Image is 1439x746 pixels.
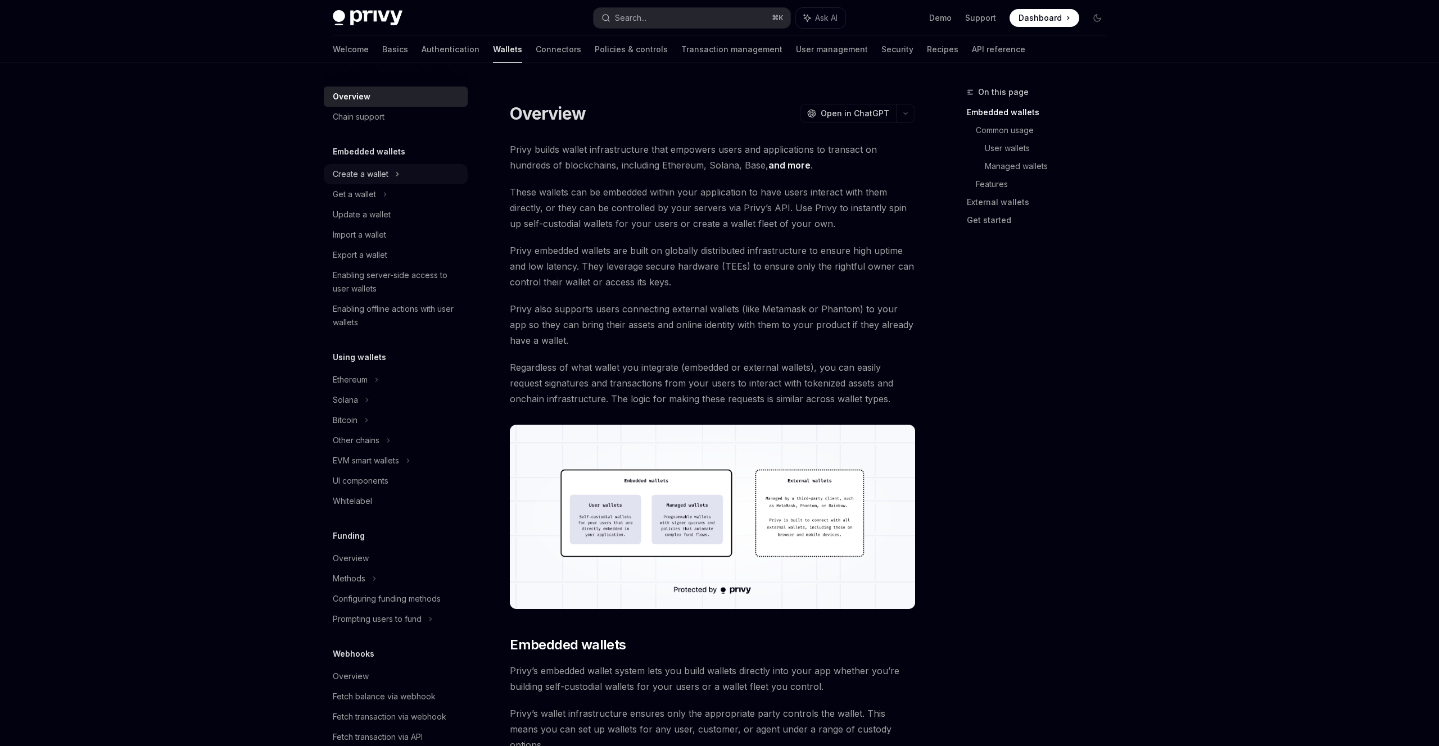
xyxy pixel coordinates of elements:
a: Dashboard [1010,9,1079,27]
span: Embedded wallets [510,636,626,654]
a: API reference [972,36,1025,63]
div: Overview [333,670,369,683]
a: Features [976,175,1115,193]
a: Enabling server-side access to user wallets [324,265,468,299]
a: Connectors [536,36,581,63]
img: dark logo [333,10,402,26]
a: Support [965,12,996,24]
div: Overview [333,552,369,565]
span: Regardless of what wallet you integrate (embedded or external wallets), you can easily request si... [510,360,915,407]
div: Search... [615,11,646,25]
span: Ask AI [815,12,838,24]
div: Other chains [333,434,379,447]
span: ⌘ K [772,13,784,22]
span: Dashboard [1019,12,1062,24]
a: Configuring funding methods [324,589,468,609]
a: Authentication [422,36,479,63]
a: Overview [324,548,468,568]
a: User wallets [985,139,1115,157]
span: Privy builds wallet infrastructure that empowers users and applications to transact on hundreds o... [510,142,915,173]
a: Security [881,36,913,63]
div: Prompting users to fund [333,612,422,626]
span: On this page [978,85,1029,99]
div: Fetch transaction via webhook [333,710,446,724]
button: Open in ChatGPT [800,104,896,123]
a: Wallets [493,36,522,63]
div: Configuring funding methods [333,592,441,606]
a: Welcome [333,36,369,63]
div: Export a wallet [333,248,387,262]
h5: Funding [333,529,365,543]
span: Privy also supports users connecting external wallets (like Metamask or Phantom) to your app so t... [510,301,915,348]
div: Create a wallet [333,167,388,181]
a: Recipes [927,36,958,63]
a: Get started [967,211,1115,229]
a: Update a wallet [324,204,468,225]
div: Solana [333,393,358,407]
a: Transaction management [681,36,782,63]
a: Demo [929,12,952,24]
div: Import a wallet [333,228,386,242]
a: Common usage [976,121,1115,139]
a: Whitelabel [324,491,468,511]
button: Toggle dark mode [1088,9,1106,27]
button: Ask AI [796,8,845,28]
a: Overview [324,87,468,107]
a: Fetch transaction via webhook [324,707,468,727]
div: Ethereum [333,373,368,386]
div: Update a wallet [333,208,391,221]
a: Basics [382,36,408,63]
a: Export a wallet [324,245,468,265]
a: Embedded wallets [967,103,1115,121]
a: Fetch balance via webhook [324,686,468,707]
div: Enabling server-side access to user wallets [333,269,461,295]
a: Overview [324,666,468,686]
h5: Webhooks [333,647,374,661]
span: Privy embedded wallets are built on globally distributed infrastructure to ensure high uptime and... [510,243,915,290]
div: Chain support [333,110,384,124]
div: Fetch balance via webhook [333,690,436,703]
div: Fetch transaction via API [333,730,423,744]
span: Privy’s embedded wallet system lets you build wallets directly into your app whether you’re build... [510,663,915,694]
a: and more [768,160,811,171]
a: Managed wallets [985,157,1115,175]
a: Enabling offline actions with user wallets [324,299,468,333]
span: Open in ChatGPT [821,108,889,119]
h1: Overview [510,103,586,124]
a: External wallets [967,193,1115,211]
a: User management [796,36,868,63]
span: These wallets can be embedded within your application to have users interact with them directly, ... [510,184,915,231]
a: Import a wallet [324,225,468,245]
a: Policies & controls [595,36,668,63]
div: Whitelabel [333,494,372,508]
h5: Embedded wallets [333,145,405,158]
a: Chain support [324,107,468,127]
div: EVM smart wallets [333,454,399,467]
div: UI components [333,474,388,488]
div: Bitcoin [333,413,358,427]
a: UI components [324,471,468,491]
img: images/walletoverview.png [510,425,915,609]
div: Get a wallet [333,188,376,201]
h5: Using wallets [333,351,386,364]
div: Overview [333,90,370,103]
button: Search...⌘K [594,8,790,28]
div: Methods [333,572,365,585]
div: Enabling offline actions with user wallets [333,302,461,329]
